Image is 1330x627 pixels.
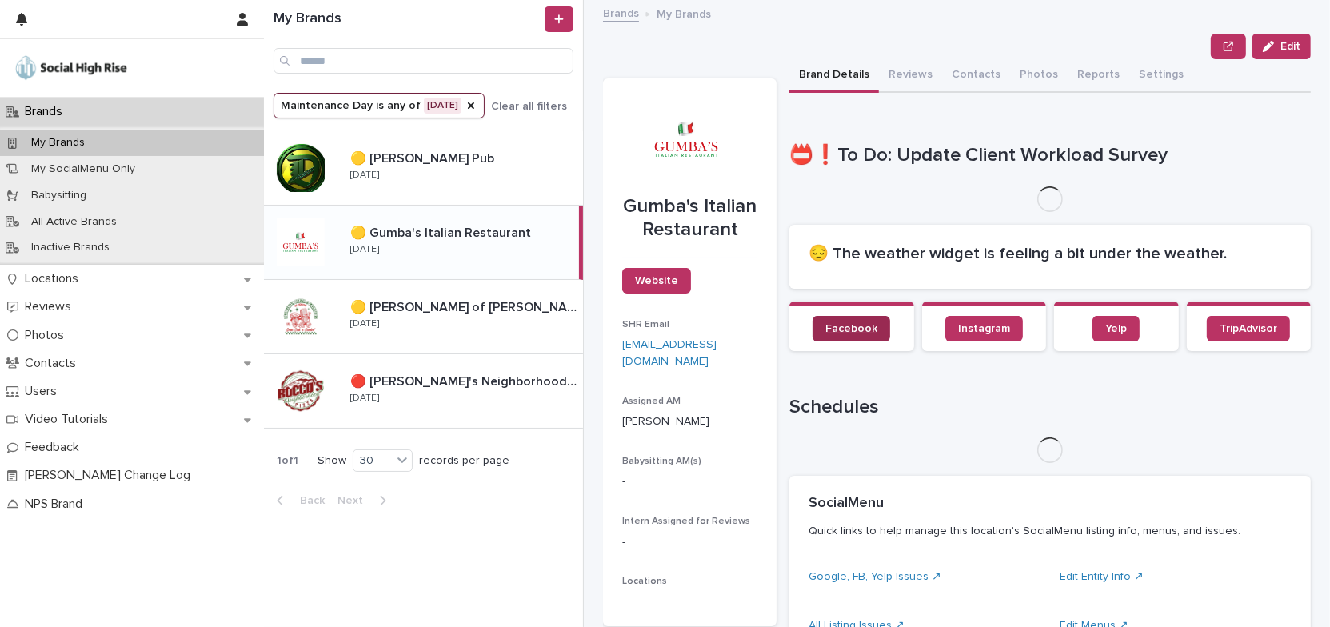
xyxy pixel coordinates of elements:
[491,101,567,112] span: Clear all filters
[635,275,678,286] span: Website
[18,497,95,512] p: NPS Brand
[264,131,583,206] a: 🟡 [PERSON_NAME] Pub🟡 [PERSON_NAME] Pub [DATE]
[942,59,1010,93] button: Contacts
[809,244,1292,263] h2: 😔 The weather widget is feeling a bit under the weather.
[331,493,399,508] button: Next
[1060,571,1144,582] a: Edit Entity Info ↗
[809,571,941,582] a: Google, FB, Yelp Issues ↗
[274,93,485,118] button: Maintenance Day
[350,371,580,389] p: 🔴 [PERSON_NAME]'s Neighborhood Pizza
[18,162,148,176] p: My SocialMenu Only
[18,104,75,119] p: Brands
[1252,34,1311,59] button: Edit
[350,297,580,315] p: 🟡 [PERSON_NAME] of [PERSON_NAME]
[18,299,84,314] p: Reviews
[1129,59,1193,93] button: Settings
[18,136,98,150] p: My Brands
[958,323,1010,334] span: Instagram
[264,206,583,280] a: 🟡 Gumba's Italian Restaurant🟡 Gumba's Italian Restaurant [DATE]
[622,577,667,586] span: Locations
[1207,316,1290,341] a: TripAdvisor
[603,3,639,22] a: Brands
[1220,323,1277,334] span: TripAdvisor
[18,189,99,202] p: Babysitting
[18,356,89,371] p: Contacts
[350,170,379,181] p: [DATE]
[789,144,1311,167] h1: 📛❗To Do: Update Client Workload Survey
[274,48,573,74] input: Search
[945,316,1023,341] a: Instagram
[622,457,701,466] span: Babysitting AM(s)
[419,454,509,468] p: records per page
[18,241,122,254] p: Inactive Brands
[264,354,583,429] a: 🔴 [PERSON_NAME]'s Neighborhood Pizza🔴 [PERSON_NAME]'s Neighborhood Pizza [DATE]
[18,328,77,343] p: Photos
[809,524,1285,538] p: Quick links to help manage this location's SocialMenu listing info, menus, and issues.
[622,534,757,551] div: -
[264,441,311,481] p: 1 of 1
[789,59,879,93] button: Brand Details
[622,320,669,329] span: SHR Email
[1068,59,1129,93] button: Reports
[485,94,567,118] button: Clear all filters
[813,316,890,341] a: Facebook
[657,4,711,22] p: My Brands
[350,244,379,255] p: [DATE]
[622,517,750,526] span: Intern Assigned for Reviews
[879,59,942,93] button: Reviews
[622,195,757,242] p: Gumba's Italian Restaurant
[622,473,757,490] p: -
[1105,323,1127,334] span: Yelp
[353,453,392,469] div: 30
[18,384,70,399] p: Users
[337,495,373,506] span: Next
[18,271,91,286] p: Locations
[350,318,379,329] p: [DATE]
[1010,59,1068,93] button: Photos
[264,280,583,354] a: 🟡 [PERSON_NAME] of [PERSON_NAME]🟡 [PERSON_NAME] of [PERSON_NAME] [DATE]
[264,493,331,508] button: Back
[290,495,325,506] span: Back
[318,454,346,468] p: Show
[1092,316,1140,341] a: Yelp
[18,215,130,229] p: All Active Brands
[350,393,379,404] p: [DATE]
[825,323,877,334] span: Facebook
[350,148,497,166] p: 🟡 [PERSON_NAME] Pub
[1280,41,1300,52] span: Edit
[18,440,92,455] p: Feedback
[622,397,681,406] span: Assigned AM
[789,396,1311,419] h1: Schedules
[18,468,203,483] p: [PERSON_NAME] Change Log
[274,10,541,28] h1: My Brands
[350,222,534,241] p: 🟡 Gumba's Italian Restaurant
[622,339,717,367] a: [EMAIL_ADDRESS][DOMAIN_NAME]
[622,268,691,294] a: Website
[622,413,757,430] p: [PERSON_NAME]
[809,495,884,513] h2: SocialMenu
[13,52,130,84] img: o5DnuTxEQV6sW9jFYBBf
[18,412,121,427] p: Video Tutorials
